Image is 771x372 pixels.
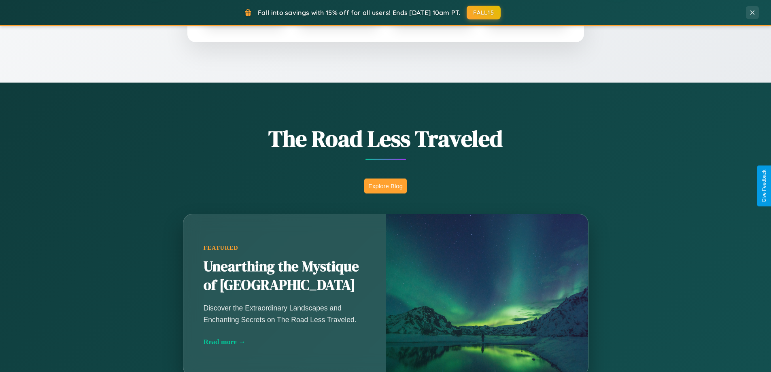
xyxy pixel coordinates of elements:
p: Discover the Extraordinary Landscapes and Enchanting Secrets on The Road Less Traveled. [204,302,365,325]
div: Give Feedback [761,170,767,202]
div: Featured [204,244,365,251]
div: Read more → [204,338,365,346]
h2: Unearthing the Mystique of [GEOGRAPHIC_DATA] [204,257,365,295]
button: FALL15 [467,6,501,19]
button: Explore Blog [364,179,407,193]
span: Fall into savings with 15% off for all users! Ends [DATE] 10am PT. [258,9,461,17]
h1: The Road Less Traveled [143,123,629,154]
